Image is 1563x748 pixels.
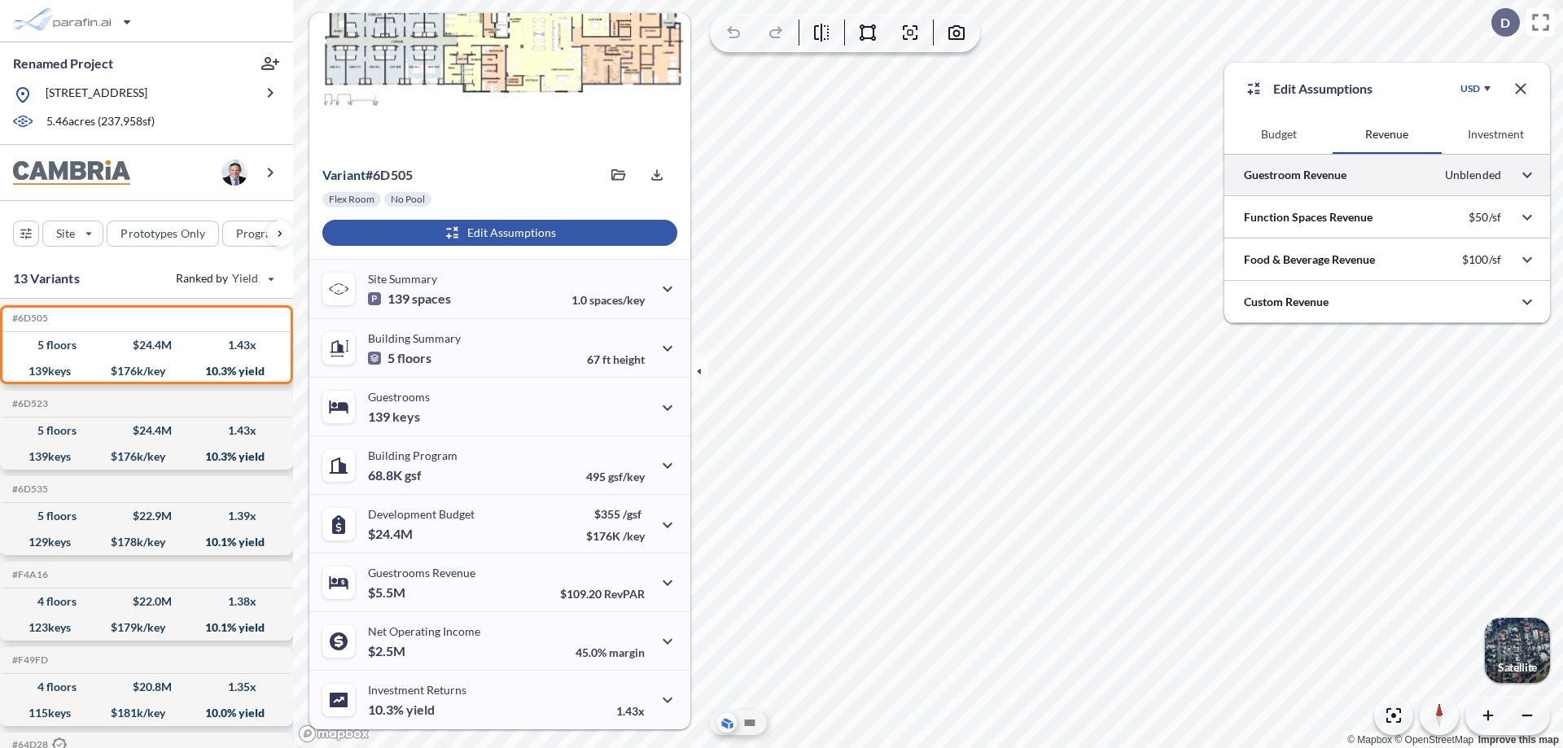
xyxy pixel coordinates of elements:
button: Aerial View [717,713,737,733]
span: Variant [322,167,366,182]
p: D [1500,15,1510,30]
span: RevPAR [604,587,645,601]
p: Guestrooms [368,390,430,404]
button: Revenue [1333,115,1441,154]
p: $2.5M [368,643,408,659]
span: yield [406,702,435,718]
button: Program [222,221,310,247]
p: Investment Returns [368,683,466,697]
p: Food & Beverage Revenue [1244,252,1375,268]
h5: Click to copy the code [9,313,48,324]
p: $109.20 [560,587,645,601]
p: 495 [586,470,645,483]
span: spaces [412,291,451,307]
span: ft [602,352,611,366]
p: 10.3% [368,702,435,718]
p: 5 [368,350,431,366]
p: Prototypes Only [120,225,205,242]
p: Satellite [1498,661,1537,674]
p: $100/sf [1462,252,1501,267]
p: Function Spaces Revenue [1244,209,1373,225]
p: 68.8K [368,467,422,483]
a: Mapbox homepage [298,724,370,743]
p: No Pool [391,193,425,206]
p: Flex Room [329,193,374,206]
span: gsf/key [608,470,645,483]
span: spaces/key [589,293,645,307]
p: Guestrooms Revenue [368,566,475,580]
p: Building Summary [368,331,461,345]
p: 139 [368,291,451,307]
span: height [613,352,645,366]
span: gsf [405,467,422,483]
h5: Click to copy the code [9,569,48,580]
p: Site [56,225,75,242]
h5: Click to copy the code [9,654,48,666]
p: 5.46 acres ( 237,958 sf) [46,113,155,131]
p: 67 [587,352,645,366]
a: OpenStreetMap [1394,734,1473,746]
button: Edit Assumptions [322,220,677,246]
p: Renamed Project [13,55,113,72]
p: Program [236,225,282,242]
p: Edit Assumptions [1273,79,1373,98]
button: Site [42,221,103,247]
h5: Click to copy the code [9,398,48,409]
span: Yield [232,270,259,287]
p: $24.4M [368,526,415,542]
a: Improve this map [1478,734,1559,746]
p: [STREET_ADDRESS] [46,85,147,105]
p: 45.0% [576,645,645,659]
p: Custom Revenue [1244,294,1329,310]
button: Prototypes Only [107,221,219,247]
button: Ranked by Yield [163,265,285,291]
p: 1.43x [616,704,645,718]
img: BrandImage [13,160,130,186]
button: Budget [1224,115,1333,154]
p: $50/sf [1469,210,1501,225]
button: Switcher ImageSatellite [1485,618,1550,683]
p: # 6d505 [322,167,413,183]
img: Switcher Image [1485,618,1550,683]
p: $5.5M [368,584,408,601]
h5: Click to copy the code [9,483,48,495]
span: margin [609,645,645,659]
span: /gsf [623,507,641,521]
p: $176K [586,529,645,543]
a: Mapbox [1347,734,1392,746]
button: Investment [1442,115,1550,154]
p: Building Program [368,448,458,462]
span: /key [623,529,645,543]
p: 13 Variants [13,269,80,288]
p: 139 [368,409,420,425]
span: floors [397,350,431,366]
p: Development Budget [368,507,475,521]
button: Site Plan [740,713,760,733]
div: USD [1460,82,1480,95]
p: Net Operating Income [368,624,480,638]
p: Site Summary [368,272,437,286]
span: keys [392,409,420,425]
p: $355 [586,507,645,521]
img: user logo [221,160,247,186]
p: 1.0 [571,293,645,307]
